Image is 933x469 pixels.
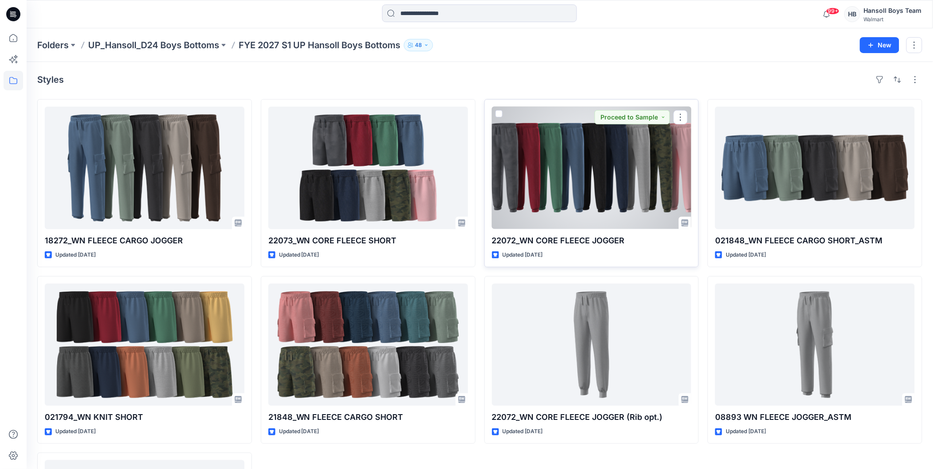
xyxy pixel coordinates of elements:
a: 08893 WN FLEECE JOGGER_ASTM [715,284,915,406]
p: Updated [DATE] [279,427,319,436]
p: Updated [DATE] [503,250,543,260]
p: 22073_WN CORE FLEECE SHORT [268,234,468,247]
a: 22072_WN CORE FLEECE JOGGER [492,107,692,229]
h4: Styles [37,74,64,85]
p: Updated [DATE] [726,427,766,436]
p: 22072_WN CORE FLEECE JOGGER (Rib opt.) [492,411,692,423]
p: 08893 WN FLEECE JOGGER_ASTM [715,411,915,423]
p: 021848_WN FLEECE CARGO SHORT_ASTM [715,234,915,247]
a: 021794_WN KNIT SHORT [45,284,244,406]
div: Walmart [864,16,922,23]
p: 21848_WN FLEECE CARGO SHORT [268,411,468,423]
a: 22073_WN CORE FLEECE SHORT [268,107,468,229]
span: 99+ [826,8,840,15]
p: Updated [DATE] [503,427,543,436]
p: 021794_WN KNIT SHORT [45,411,244,423]
a: 18272_WN FLEECE CARGO JOGGER [45,107,244,229]
p: Updated [DATE] [55,427,96,436]
div: Hansoll Boys Team [864,5,922,16]
a: 021848_WN FLEECE CARGO SHORT_ASTM [715,107,915,229]
p: 48 [415,40,422,50]
p: Updated [DATE] [55,250,96,260]
p: FYE 2027 S1 UP Hansoll Boys Bottoms [239,39,400,51]
button: New [860,37,899,53]
p: 18272_WN FLEECE CARGO JOGGER [45,234,244,247]
p: Updated [DATE] [726,250,766,260]
p: 22072_WN CORE FLEECE JOGGER [492,234,692,247]
p: Updated [DATE] [279,250,319,260]
a: 21848_WN FLEECE CARGO SHORT [268,284,468,406]
button: 48 [404,39,433,51]
a: 22072_WN CORE FLEECE JOGGER (Rib opt.) [492,284,692,406]
a: UP_Hansoll_D24 Boys Bottoms [88,39,219,51]
a: Folders [37,39,69,51]
div: HB [844,6,860,22]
